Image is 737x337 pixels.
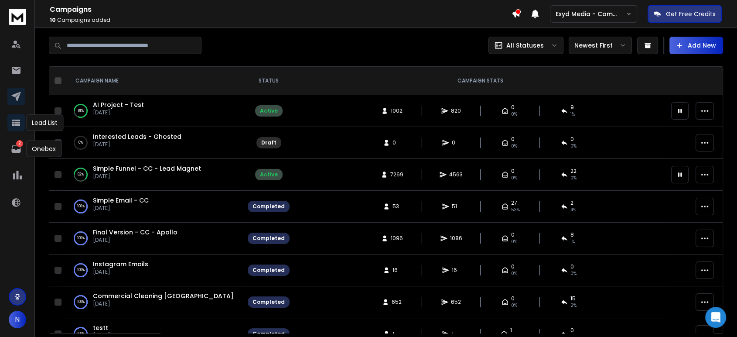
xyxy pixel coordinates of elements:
[705,307,726,328] div: Open Intercom Messenger
[511,143,517,150] span: 0%
[392,299,402,306] span: 652
[65,159,242,191] td: 62%Simple Funnel - CC - Lead Magnet[DATE]
[65,67,242,95] th: CAMPAIGN NAME
[570,270,577,277] span: 0 %
[570,238,575,245] span: 1 %
[9,311,26,328] button: N
[451,299,461,306] span: 652
[65,223,242,254] td: 100%Final Version - CC - Apollo[DATE]
[449,171,463,178] span: 4563
[511,263,515,270] span: 0
[77,266,85,275] p: 100 %
[570,295,576,302] span: 15
[93,196,149,205] a: Simple Email - CC
[452,139,461,146] span: 0
[392,139,401,146] span: 0
[666,10,716,18] p: Get Free Credits
[511,136,515,143] span: 0
[252,203,285,210] div: Completed
[570,111,575,118] span: 1 %
[451,107,461,114] span: 820
[50,17,512,24] p: Campaigns added
[570,263,574,270] span: 0
[669,37,723,54] button: Add New
[26,114,63,131] div: Lead List
[7,140,25,158] a: 2
[252,235,285,242] div: Completed
[511,231,515,238] span: 0
[390,171,403,178] span: 7269
[93,300,234,307] p: [DATE]
[261,139,276,146] div: Draft
[93,173,201,180] p: [DATE]
[392,267,401,274] span: 16
[570,327,574,334] span: 0
[93,141,181,148] p: [DATE]
[570,231,574,238] span: 8
[511,104,515,111] span: 0
[93,164,201,173] a: Simple Funnel - CC - Lead Magnet
[16,140,23,147] p: 2
[242,67,295,95] th: STATUS
[65,95,242,127] td: 81%AI Project - Test[DATE]
[50,4,512,15] h1: Campaigns
[511,295,515,302] span: 0
[556,10,626,18] p: Exyd Media - Commercial Cleaning
[93,292,234,300] a: Commercial Cleaning [GEOGRAPHIC_DATA]
[511,111,517,118] span: 0%
[510,327,512,334] span: 1
[295,67,666,95] th: CAMPAIGN STATS
[511,206,520,213] span: 53 %
[450,235,462,242] span: 1086
[252,267,285,274] div: Completed
[65,191,242,223] td: 100%Simple Email - CC[DATE]
[65,127,242,159] td: 0%Interested Leads - Ghosted[DATE]
[93,268,148,275] p: [DATE]
[570,104,574,111] span: 9
[50,16,56,24] span: 10
[569,37,632,54] button: Newest First
[570,168,577,175] span: 22
[570,302,577,309] span: 2 %
[260,107,278,114] div: Active
[65,254,242,286] td: 100%Instagram Emails[DATE]
[93,323,108,332] a: testt
[93,100,144,109] a: AI Project - Test
[511,175,517,182] span: 0%
[260,171,278,178] div: Active
[65,286,242,318] td: 100%Commercial Cleaning [GEOGRAPHIC_DATA][DATE]
[511,302,517,309] span: 0%
[570,175,577,182] span: 0 %
[570,199,573,206] span: 2
[93,260,148,268] a: Instagram Emails
[93,109,144,116] p: [DATE]
[511,168,515,175] span: 0
[77,202,85,211] p: 100 %
[252,299,285,306] div: Completed
[77,234,85,243] p: 100 %
[452,203,461,210] span: 51
[93,132,181,141] a: Interested Leads - Ghosted
[93,228,177,237] span: Final Version - CC - Apollo
[391,235,403,242] span: 1096
[78,170,84,179] p: 62 %
[570,143,577,150] span: 0%
[511,270,517,277] span: 0%
[511,238,517,245] span: 0%
[78,107,84,115] p: 81 %
[570,136,574,143] span: 0
[452,267,461,274] span: 16
[9,9,26,25] img: logo
[26,141,61,157] div: Onebox
[511,199,517,206] span: 27
[78,138,83,147] p: 0 %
